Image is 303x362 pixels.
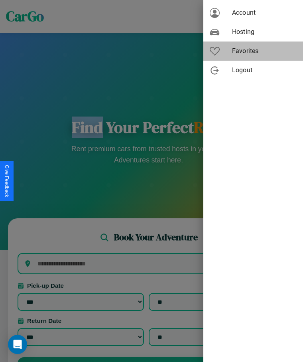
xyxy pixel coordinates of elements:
span: Account [232,8,297,18]
div: Logout [203,61,303,80]
span: Hosting [232,27,297,37]
div: Open Intercom Messenger [8,335,27,354]
div: Give Feedback [4,165,10,197]
div: Hosting [203,22,303,42]
div: Account [203,3,303,22]
div: Favorites [203,42,303,61]
span: Favorites [232,46,297,56]
span: Logout [232,65,297,75]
